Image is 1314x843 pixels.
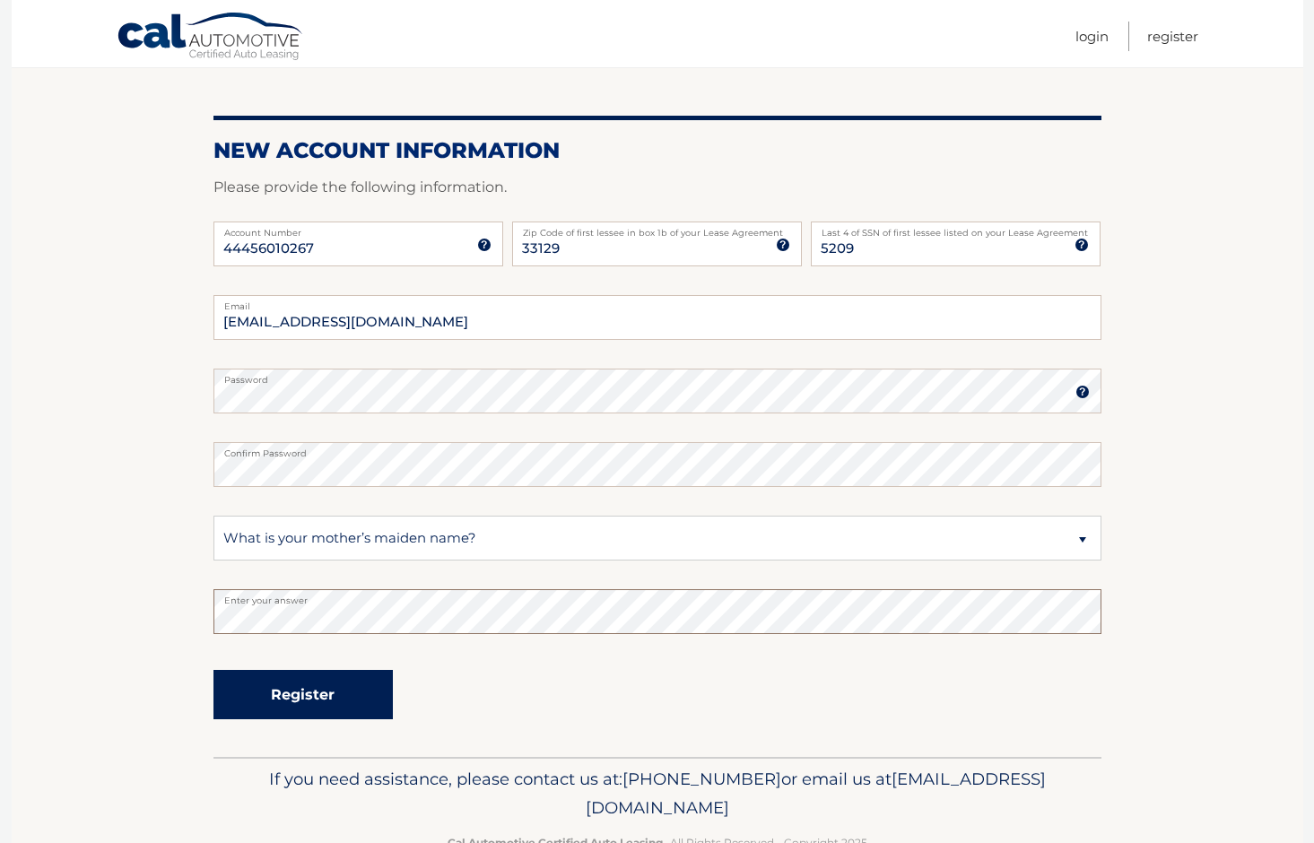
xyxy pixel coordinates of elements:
[586,769,1046,818] span: [EMAIL_ADDRESS][DOMAIN_NAME]
[1075,22,1109,51] a: Login
[117,12,305,64] a: Cal Automotive
[225,765,1090,822] p: If you need assistance, please contact us at: or email us at
[811,222,1101,236] label: Last 4 of SSN of first lessee listed on your Lease Agreement
[213,295,1101,340] input: Email
[213,589,1101,604] label: Enter your answer
[512,222,802,266] input: Zip Code
[1075,385,1090,399] img: tooltip.svg
[213,222,503,236] label: Account Number
[213,137,1101,164] h2: New Account Information
[213,670,393,719] button: Register
[1075,238,1089,252] img: tooltip.svg
[477,238,492,252] img: tooltip.svg
[776,238,790,252] img: tooltip.svg
[811,222,1101,266] input: SSN or EIN (last 4 digits only)
[1147,22,1198,51] a: Register
[213,222,503,266] input: Account Number
[622,769,781,789] span: [PHONE_NUMBER]
[213,295,1101,309] label: Email
[213,442,1101,456] label: Confirm Password
[512,222,802,236] label: Zip Code of first lessee in box 1b of your Lease Agreement
[213,175,1101,200] p: Please provide the following information.
[213,369,1101,383] label: Password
